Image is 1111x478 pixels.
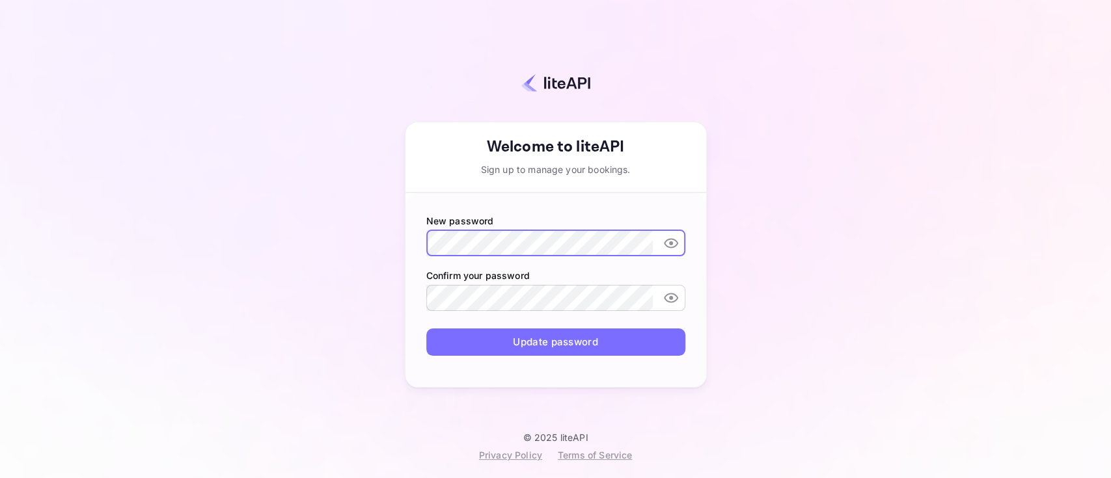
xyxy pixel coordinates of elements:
[426,269,685,282] label: Confirm your password
[405,163,706,176] div: Sign up to manage your bookings.
[523,432,588,443] p: © 2025 liteAPI
[426,214,685,228] label: New password
[558,448,632,462] div: Terms of Service
[658,230,684,256] button: toggle password visibility
[426,328,685,356] button: Update password
[658,285,684,311] button: toggle password visibility
[405,135,706,159] div: Welcome to liteAPI
[521,73,590,92] img: liteapi
[479,448,542,462] div: Privacy Policy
